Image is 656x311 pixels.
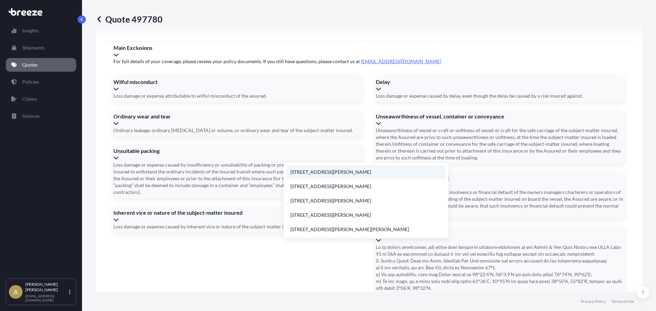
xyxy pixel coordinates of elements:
[22,27,39,34] p: Insights
[286,209,446,222] li: [STREET_ADDRESS][PERSON_NAME]
[25,282,68,293] p: [PERSON_NAME] [PERSON_NAME]
[376,230,625,237] span: War and SRCC
[113,44,625,51] span: Main Exclusions
[376,93,583,99] span: Loss damage or expense caused by delay, even though the delay be caused by a risk insured against.
[581,299,606,304] a: Privacy Policy
[113,113,362,120] span: Ordinary wear and tear
[113,79,362,92] div: Wilful misconduct
[6,109,76,123] a: Invoices
[96,14,163,25] p: Quote 497780
[113,127,353,134] span: Ordinary leakage, ordinary [MEDICAL_DATA] or volume, or ordinary wear and tear of the subject-mat...
[6,58,76,72] a: Quotes
[113,147,362,161] div: Unsuitable packing
[113,113,362,127] div: Ordinary wear and tear
[113,44,625,58] div: Main Exclusions
[286,223,446,236] li: [STREET_ADDRESS][PERSON_NAME][PERSON_NAME]
[113,209,362,216] span: Inherent vice or nature of the subject-matter insured
[361,58,441,64] a: [EMAIL_ADDRESS][DOMAIN_NAME]
[6,92,76,106] a: Claims
[611,299,634,304] a: Terms of Use
[376,175,625,182] span: Insolvency or financial default
[113,93,267,99] span: Loss damage or expense attributable to wilful misconduct of the assured.
[376,189,625,216] span: Loss damage or expense caused by insolvency or financial default of the owners managers charterer...
[113,147,362,154] span: Unsuitable packing
[286,180,446,193] li: [STREET_ADDRESS][PERSON_NAME]
[113,58,625,65] span: For full details of your coverage, please review your policy documents. If you still have questio...
[22,44,44,51] p: Shipments
[376,113,625,127] div: Unseaworthiness of vessel, container or conveyance
[22,96,37,102] p: Claims
[22,113,40,119] p: Invoices
[376,230,625,243] div: War and SRCC
[113,161,362,196] span: Loss damage or expense caused by insufficiency or unsuitability of packing or preparation of the ...
[14,288,18,295] span: A
[113,223,299,230] span: Loss damage or expense caused by inherent vice or nature of the subject-matter insured.
[376,175,625,188] div: Insolvency or financial default
[376,79,625,92] div: Delay
[286,194,446,207] li: [STREET_ADDRESS][PERSON_NAME]
[376,113,625,120] span: Unseaworthiness of vessel, container or conveyance
[286,166,446,179] li: [STREET_ADDRESS][PERSON_NAME]
[376,79,625,85] span: Delay
[6,41,76,55] a: Shipments
[6,75,76,89] a: Policies
[113,79,362,85] span: Wilful misconduct
[22,61,38,68] p: Quotes
[25,294,68,302] p: [EMAIL_ADDRESS][DOMAIN_NAME]
[113,209,362,223] div: Inherent vice or nature of the subject-matter insured
[376,127,625,161] span: Unseaworthiness of vessel or craft or unfitness of vessel or craft for the safe carriage of the s...
[22,79,39,85] p: Policies
[6,24,76,38] a: Insights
